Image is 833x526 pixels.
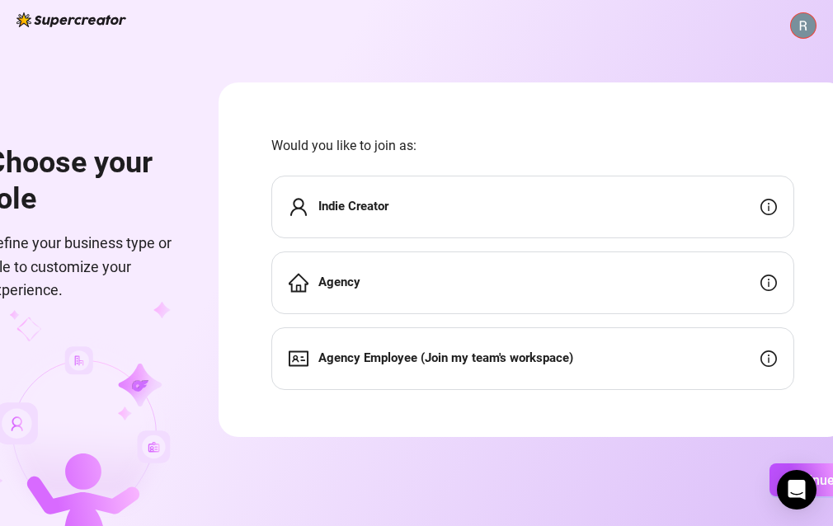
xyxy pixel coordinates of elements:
span: user [289,197,308,217]
span: idcard [289,349,308,369]
span: info-circle [760,199,777,215]
span: info-circle [760,350,777,367]
span: info-circle [760,275,777,291]
strong: Agency Employee (Join my team's workspace) [318,350,573,365]
strong: Agency [318,275,360,289]
strong: Indie Creator [318,199,388,214]
img: ACg8ocKjFx1xauCu9utapOJJ62E_V2fxUsiCzMrMslNy9005f5ctEw=s96-c [791,13,816,38]
span: Would you like to join as: [271,135,794,156]
div: Open Intercom Messenger [777,470,817,510]
span: home [289,273,308,293]
img: logo [16,12,126,27]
